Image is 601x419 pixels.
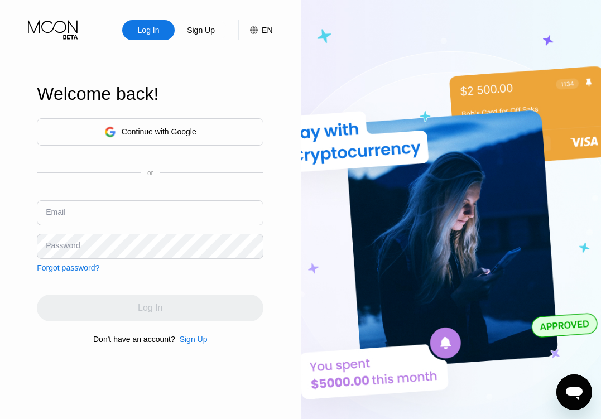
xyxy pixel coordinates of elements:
div: EN [262,26,272,35]
div: Welcome back! [37,84,263,104]
div: Don't have an account? [93,335,175,344]
div: Log In [137,25,161,36]
div: EN [238,20,272,40]
div: Continue with Google [37,118,263,146]
div: Forgot password? [37,263,99,272]
div: Sign Up [186,25,216,36]
div: Sign Up [175,335,208,344]
div: or [147,169,153,177]
div: Continue with Google [122,127,196,136]
div: Sign Up [175,20,227,40]
div: Password [46,241,80,250]
div: Sign Up [180,335,208,344]
div: Email [46,208,65,216]
iframe: Button to launch messaging window [556,374,592,410]
div: Log In [122,20,175,40]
